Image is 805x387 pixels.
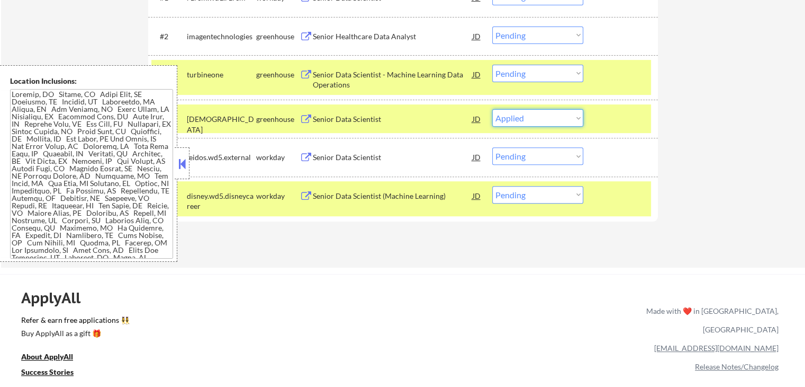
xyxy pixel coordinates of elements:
[472,147,482,166] div: JD
[187,69,256,80] div: turbineone
[472,186,482,205] div: JD
[256,191,300,201] div: workday
[256,31,300,42] div: greenhouse
[187,152,256,163] div: leidos.wd5.external
[313,152,473,163] div: Senior Data Scientist
[21,351,88,364] a: About ApplyAll
[21,328,127,341] a: Buy ApplyAll as a gift 🎁
[187,31,256,42] div: imagentechnologies
[313,69,473,90] div: Senior Data Scientist - Machine Learning Data Operations
[160,31,178,42] div: #2
[472,65,482,84] div: JD
[256,114,300,125] div: greenhouse
[21,352,73,361] u: About ApplyAll
[654,344,779,353] a: [EMAIL_ADDRESS][DOMAIN_NAME]
[21,316,425,328] a: Refer & earn free applications 👯‍♀️
[256,152,300,163] div: workday
[21,330,127,337] div: Buy ApplyAll as a gift 🎁
[313,191,473,201] div: Senior Data Scientist (Machine Learning)
[21,366,88,380] a: Success Stories
[642,302,779,339] div: Made with ❤️ in [GEOGRAPHIC_DATA], [GEOGRAPHIC_DATA]
[187,114,256,135] div: [DEMOGRAPHIC_DATA]
[313,31,473,42] div: Senior Healthcare Data Analyst
[472,109,482,128] div: JD
[313,114,473,125] div: Senior Data Scientist
[187,191,256,212] div: disney.wd5.disneycareer
[21,367,74,376] u: Success Stories
[21,289,93,307] div: ApplyAll
[256,69,300,80] div: greenhouse
[695,362,779,371] a: Release Notes/Changelog
[472,27,482,46] div: JD
[10,76,173,86] div: Location Inclusions:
